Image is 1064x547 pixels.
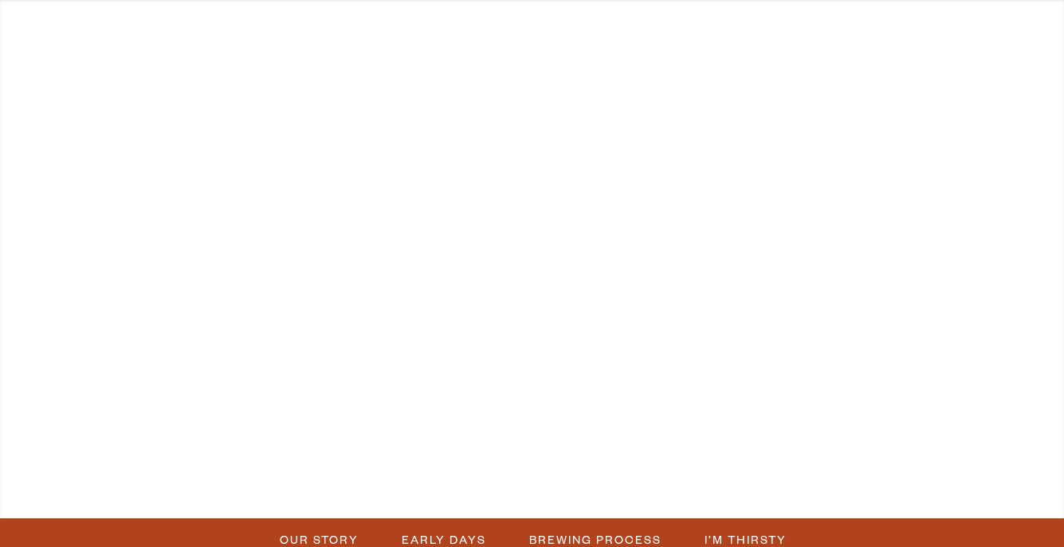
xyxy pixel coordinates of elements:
[893,20,993,33] span: Beer Finder
[762,10,842,46] a: Impact
[395,10,479,46] a: Winery
[619,20,711,33] span: Our Story
[151,20,238,33] span: Taprooms
[289,10,354,46] a: Gear
[300,20,344,33] span: Gear
[882,10,1003,46] a: Beer Finder
[40,10,100,46] a: Beer
[405,20,469,33] span: Winery
[772,20,831,33] span: Impact
[140,10,249,46] a: Taprooms
[50,20,89,33] span: Beer
[609,10,721,46] a: Our Story
[522,10,582,46] a: Odell Home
